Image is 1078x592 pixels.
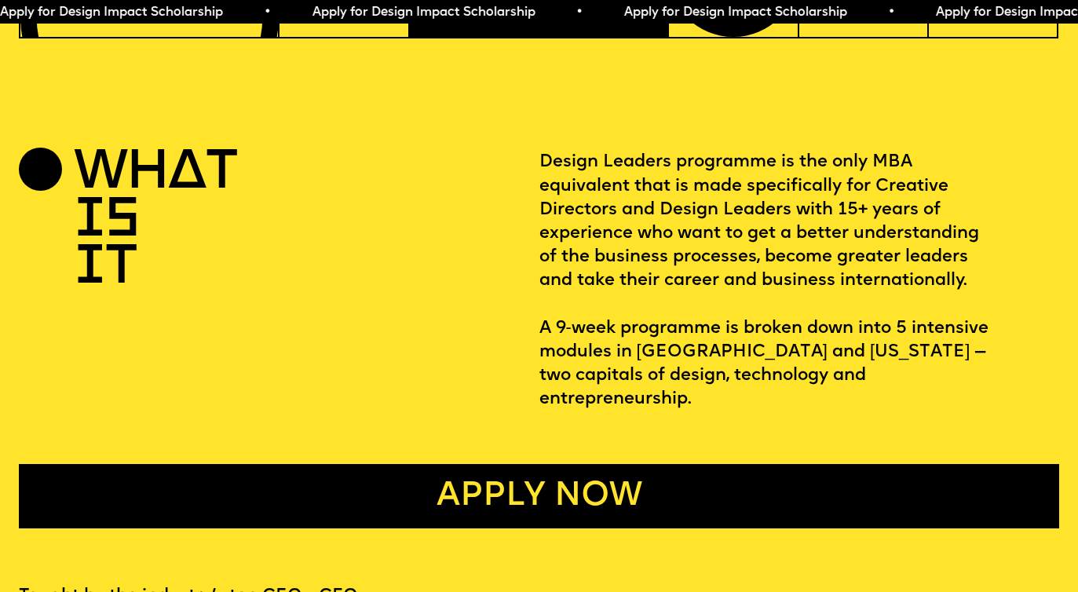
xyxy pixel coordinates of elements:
h2: WHAT IS IT [74,151,160,292]
span: • [888,6,895,19]
span: • [264,6,271,19]
a: Apply now [19,464,1059,528]
span: • [576,6,583,19]
p: Design Leaders programme is the only MBA equivalent that is made specifically for Creative Direct... [539,151,1060,411]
